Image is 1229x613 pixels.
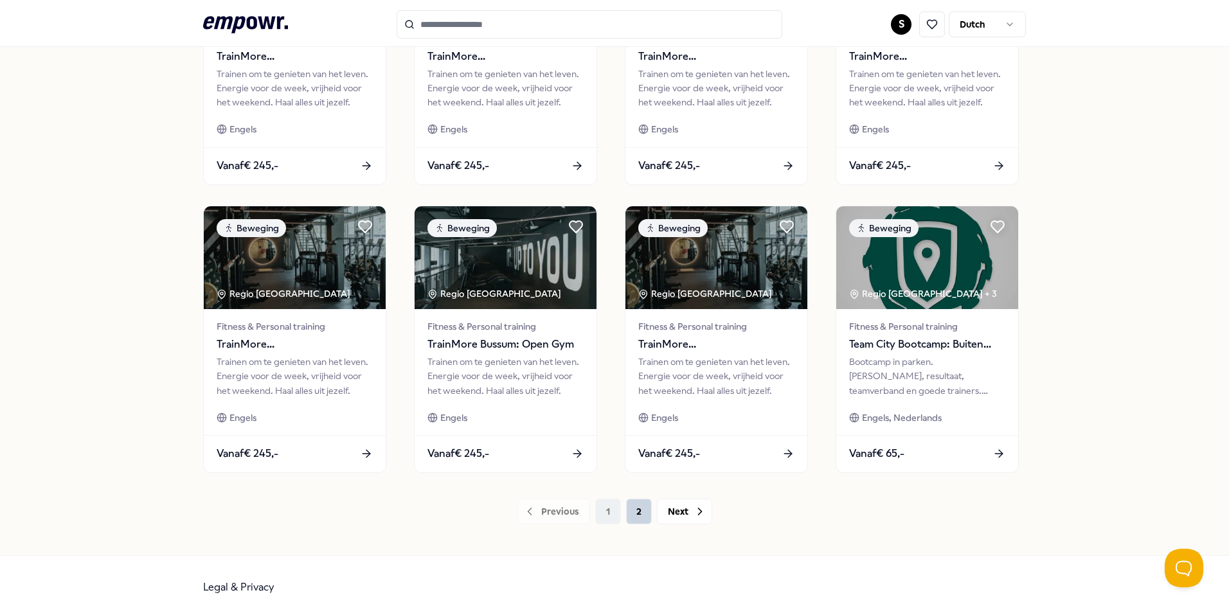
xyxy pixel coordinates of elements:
button: Next [657,499,712,524]
span: Engels [862,122,889,136]
div: Beweging [217,219,286,237]
span: Fitness & Personal training [638,319,794,333]
button: S [891,14,911,35]
span: Vanaf € 245,- [638,445,700,462]
div: Beweging [638,219,708,237]
input: Search for products, categories or subcategories [397,10,782,39]
span: TrainMore [GEOGRAPHIC_DATA]: Open Gym [427,48,584,65]
a: package imageBewegingRegio [GEOGRAPHIC_DATA] Fitness & Personal trainingTrainMore Bussum: Open Gy... [414,206,597,473]
img: package image [415,206,597,309]
span: TrainMore [GEOGRAPHIC_DATA]: Open Gym [638,48,794,65]
span: Vanaf € 65,- [849,445,904,462]
a: package imageBewegingRegio [GEOGRAPHIC_DATA] + 3Fitness & Personal trainingTeam City Bootcamp: Bu... [836,206,1019,473]
div: Trainen om te genieten van het leven. Energie voor de week, vrijheid voor het weekend. Haal alles... [638,67,794,110]
span: Engels [651,411,678,425]
span: Engels [440,411,467,425]
span: Fitness & Personal training [427,319,584,333]
span: Vanaf € 245,- [217,157,278,174]
div: Bootcamp in parken. [PERSON_NAME], resultaat, teamverband en goede trainers. Persoonlijke doelen ... [849,355,1005,398]
span: TrainMore [GEOGRAPHIC_DATA]: Open Gym [849,48,1005,65]
div: Regio [GEOGRAPHIC_DATA] [427,287,563,301]
span: Vanaf € 245,- [427,445,489,462]
span: Vanaf € 245,- [849,157,911,174]
div: Regio [GEOGRAPHIC_DATA] + 3 [849,287,997,301]
img: package image [625,206,807,309]
a: package imageBewegingRegio [GEOGRAPHIC_DATA] Fitness & Personal trainingTrainMore [GEOGRAPHIC_DAT... [203,206,386,473]
span: TrainMore [GEOGRAPHIC_DATA]: Open Gym [217,48,373,65]
div: Beweging [427,219,497,237]
span: Vanaf € 245,- [427,157,489,174]
span: Fitness & Personal training [849,319,1005,333]
img: package image [204,206,386,309]
div: Beweging [849,219,919,237]
span: TrainMore Bussum: Open Gym [427,336,584,353]
div: Trainen om te genieten van het leven. Energie voor de week, vrijheid voor het weekend. Haal alles... [427,355,584,398]
div: Trainen om te genieten van het leven. Energie voor de week, vrijheid voor het weekend. Haal alles... [849,67,1005,110]
div: Trainen om te genieten van het leven. Energie voor de week, vrijheid voor het weekend. Haal alles... [217,355,373,398]
div: Regio [GEOGRAPHIC_DATA] [217,287,352,301]
span: Vanaf € 245,- [217,445,278,462]
div: Trainen om te genieten van het leven. Energie voor de week, vrijheid voor het weekend. Haal alles... [217,67,373,110]
div: Trainen om te genieten van het leven. Energie voor de week, vrijheid voor het weekend. Haal alles... [427,67,584,110]
span: Fitness & Personal training [217,319,373,333]
div: Trainen om te genieten van het leven. Energie voor de week, vrijheid voor het weekend. Haal alles... [638,355,794,398]
span: Engels [651,122,678,136]
span: Team City Bootcamp: Buiten sporten [849,336,1005,353]
span: TrainMore [GEOGRAPHIC_DATA]: Open Gym [638,336,794,353]
span: Engels [229,122,256,136]
span: TrainMore [GEOGRAPHIC_DATA]: Open Gym [217,336,373,353]
span: Engels, Nederlands [862,411,942,425]
iframe: Help Scout Beacon - Open [1165,549,1203,587]
a: Legal & Privacy [203,581,274,593]
img: package image [836,206,1018,309]
button: 2 [626,499,652,524]
span: Engels [440,122,467,136]
div: Regio [GEOGRAPHIC_DATA] [638,287,774,301]
a: package imageBewegingRegio [GEOGRAPHIC_DATA] Fitness & Personal trainingTrainMore [GEOGRAPHIC_DAT... [625,206,808,473]
span: Vanaf € 245,- [638,157,700,174]
span: Engels [229,411,256,425]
